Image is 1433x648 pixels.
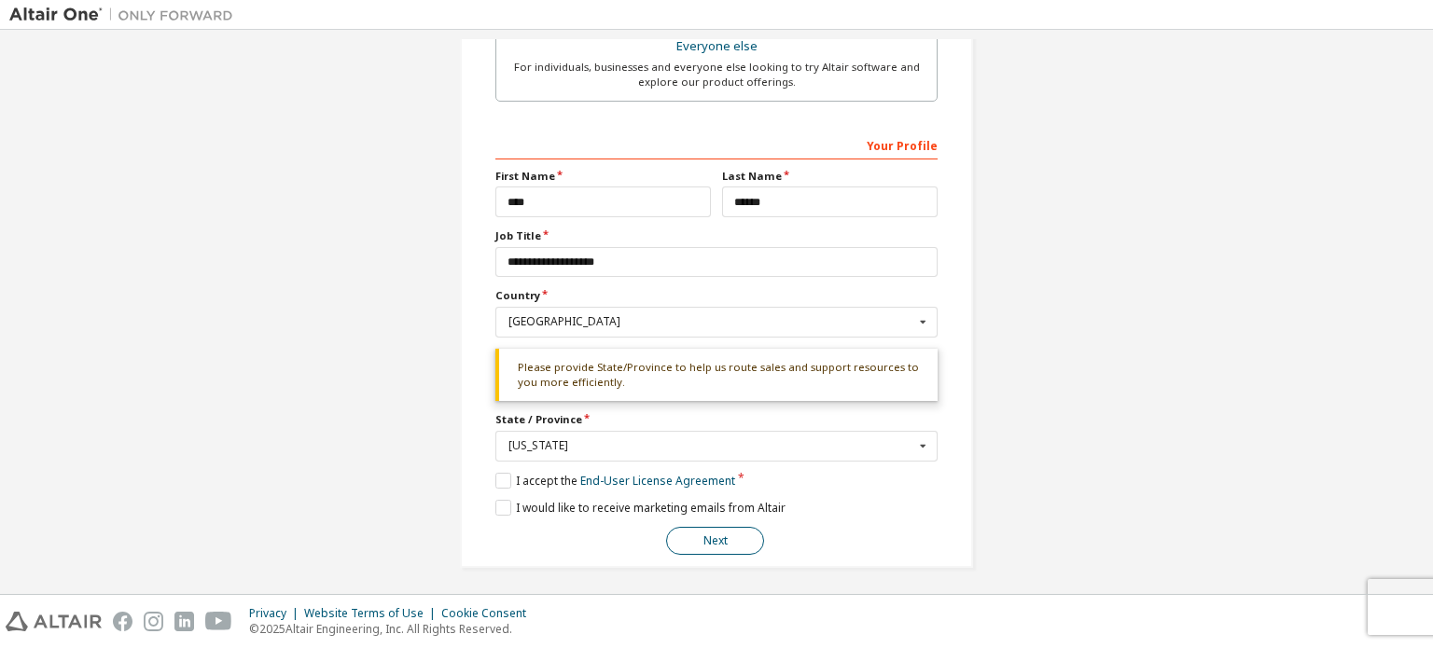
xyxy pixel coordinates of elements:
[508,34,925,60] div: Everyone else
[508,440,914,451] div: [US_STATE]
[113,612,132,631] img: facebook.svg
[495,412,938,427] label: State / Province
[580,473,735,489] a: End-User License Agreement
[9,6,243,24] img: Altair One
[508,316,914,327] div: [GEOGRAPHIC_DATA]
[144,612,163,631] img: instagram.svg
[495,500,786,516] label: I would like to receive marketing emails from Altair
[495,130,938,159] div: Your Profile
[6,612,102,631] img: altair_logo.svg
[174,612,194,631] img: linkedin.svg
[495,473,735,489] label: I accept the
[304,606,441,621] div: Website Terms of Use
[249,606,304,621] div: Privacy
[249,621,537,637] p: © 2025 Altair Engineering, Inc. All Rights Reserved.
[666,527,764,555] button: Next
[495,228,938,243] label: Job Title
[495,288,938,303] label: Country
[205,612,232,631] img: youtube.svg
[508,60,925,90] div: For individuals, businesses and everyone else looking to try Altair software and explore our prod...
[722,169,938,184] label: Last Name
[495,169,711,184] label: First Name
[441,606,537,621] div: Cookie Consent
[495,349,938,402] div: Please provide State/Province to help us route sales and support resources to you more efficiently.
